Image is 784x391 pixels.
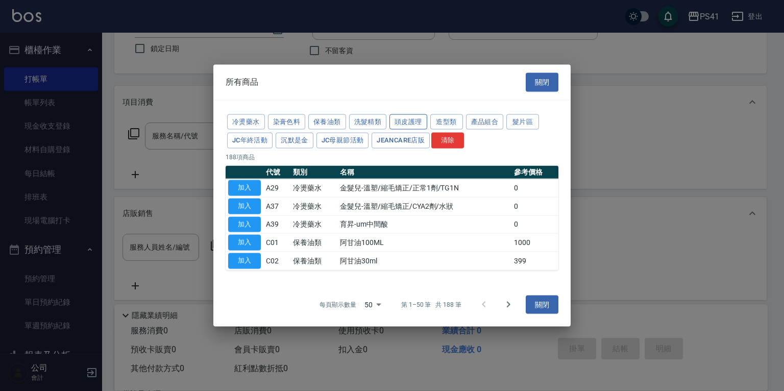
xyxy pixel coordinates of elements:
td: 阿甘油30ml [337,252,511,270]
td: 冷燙藥水 [290,197,337,215]
td: A39 [263,215,290,234]
th: 類別 [290,166,337,179]
p: 每頁顯示數量 [320,300,356,309]
td: 阿甘油100ML [337,233,511,252]
td: A37 [263,197,290,215]
button: 洗髮精類 [349,114,387,130]
button: 保養油類 [308,114,346,130]
p: 第 1–50 筆 共 188 筆 [401,300,461,309]
button: 頭皮護理 [389,114,427,130]
td: C02 [263,252,290,270]
td: 1000 [511,233,558,252]
td: 冷燙藥水 [290,215,337,234]
span: 所有商品 [226,77,258,87]
button: JC年終活動 [227,133,273,149]
td: 399 [511,252,558,270]
button: JC母親節活動 [316,133,369,149]
button: 關閉 [526,73,558,92]
button: 加入 [228,235,261,251]
p: 188 項商品 [226,153,558,162]
button: 沉默是金 [276,133,313,149]
div: 50 [360,290,385,318]
td: 金髮兒-溫塑/縮毛矯正/CYA2劑/水狀 [337,197,511,215]
td: 0 [511,197,558,215]
td: 育昇-um中間酸 [337,215,511,234]
button: 染膏色料 [268,114,306,130]
td: 金髮兒-溫塑/縮毛矯正/正常1劑/TG1N [337,179,511,197]
td: A29 [263,179,290,197]
button: 造型類 [430,114,463,130]
td: 冷燙藥水 [290,179,337,197]
td: C01 [263,233,290,252]
button: Go to next page [496,292,521,316]
td: 0 [511,179,558,197]
button: 產品組合 [466,114,504,130]
td: 0 [511,215,558,234]
button: 加入 [228,253,261,269]
button: 髮片區 [506,114,539,130]
th: 代號 [263,166,290,179]
button: 冷燙藥水 [227,114,265,130]
button: 加入 [228,198,261,214]
button: JeanCare店販 [372,133,430,149]
th: 名稱 [337,166,511,179]
button: 清除 [431,133,464,149]
td: 保養油類 [290,233,337,252]
td: 保養油類 [290,252,337,270]
button: 關閉 [526,295,558,314]
button: 加入 [228,216,261,232]
button: 加入 [228,180,261,196]
th: 參考價格 [511,166,558,179]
